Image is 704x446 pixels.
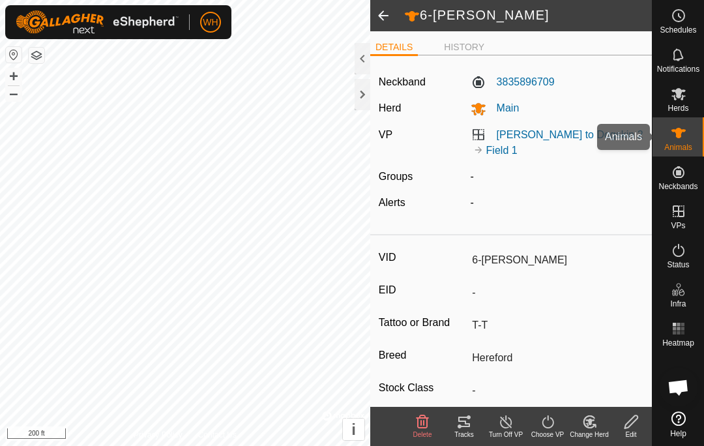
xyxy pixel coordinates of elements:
button: i [343,419,364,440]
div: - [465,169,649,185]
a: Contact Us [198,429,237,441]
h2: 6-[PERSON_NAME] [404,7,652,24]
label: Breed [379,347,467,364]
div: Open chat [659,368,698,407]
span: Heatmap [662,339,694,347]
span: Schedules [660,26,696,34]
span: VPs [671,222,685,230]
div: Edit [610,430,652,439]
span: WH [203,16,218,29]
label: Groups [379,171,413,182]
span: Notifications [657,65,699,73]
button: Map Layers [29,48,44,63]
div: Turn Off VP [485,430,527,439]
a: Help [653,406,704,443]
img: Gallagher Logo [16,10,179,34]
span: Herds [667,104,688,112]
span: Infra [670,300,686,308]
span: Main [486,102,520,113]
div: Tracks [443,430,485,439]
span: Delete [413,431,432,438]
span: Help [670,430,686,438]
label: 3835896709 [471,74,555,90]
label: Stock Class [379,379,467,396]
label: Alerts [379,197,405,208]
a: Privacy Policy [134,429,183,441]
span: Neckbands [658,183,697,190]
button: Reset Map [6,47,22,63]
label: VP [379,129,392,140]
div: Choose VP [527,430,568,439]
li: DETAILS [370,40,418,56]
span: Status [667,261,689,269]
li: HISTORY [439,40,490,54]
span: i [351,421,356,438]
div: Change Herd [568,430,610,439]
img: to [473,145,484,155]
div: - [465,195,649,211]
span: Animals [664,143,692,151]
a: Field 1 [486,145,518,156]
label: EID [379,282,467,299]
label: VID [379,249,467,266]
button: – [6,85,22,101]
button: + [6,68,22,84]
label: Neckband [379,74,426,90]
a: [PERSON_NAME] to Dogskin 2 [497,129,643,140]
label: Tattoo or Brand [379,314,467,331]
label: Herd [379,102,402,113]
